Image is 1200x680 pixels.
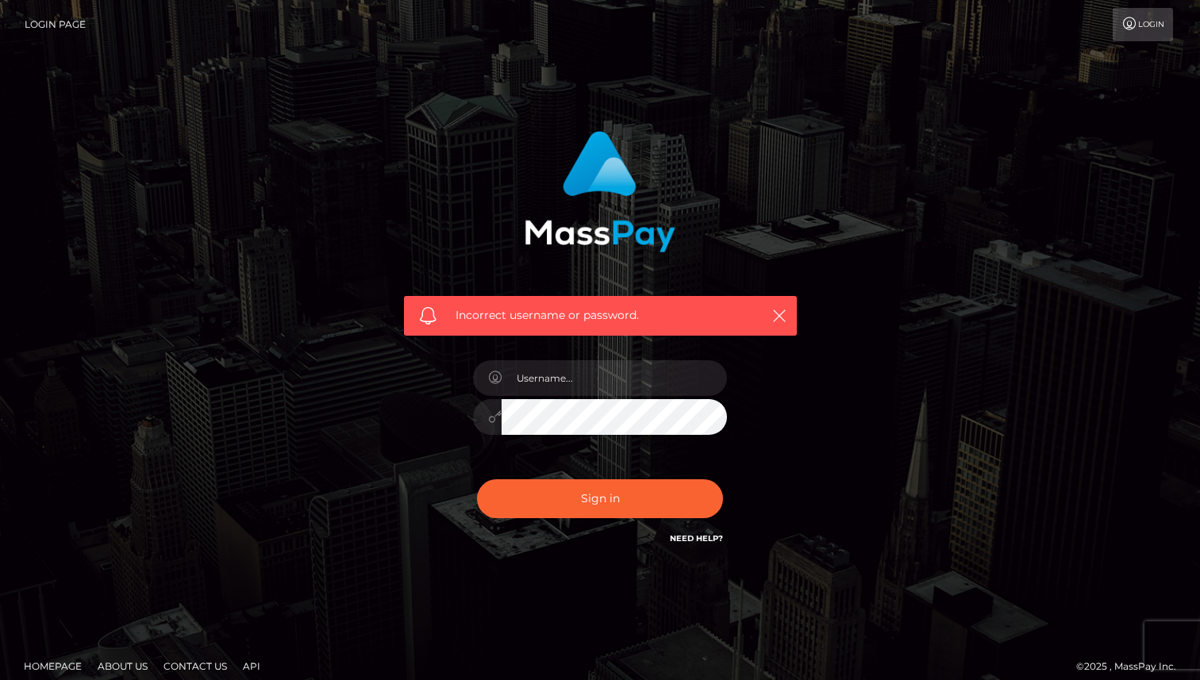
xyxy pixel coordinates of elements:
input: Username... [502,360,727,396]
a: Homepage [17,654,88,678]
a: Contact Us [157,654,233,678]
a: Login Page [25,8,86,41]
button: Sign in [477,479,723,518]
a: Login [1113,8,1173,41]
a: Need Help? [670,533,723,544]
a: API [237,654,267,678]
img: MassPay Login [525,131,675,252]
div: © 2025 , MassPay Inc. [1076,658,1188,675]
a: About Us [91,654,154,678]
span: Incorrect username or password. [456,307,745,324]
